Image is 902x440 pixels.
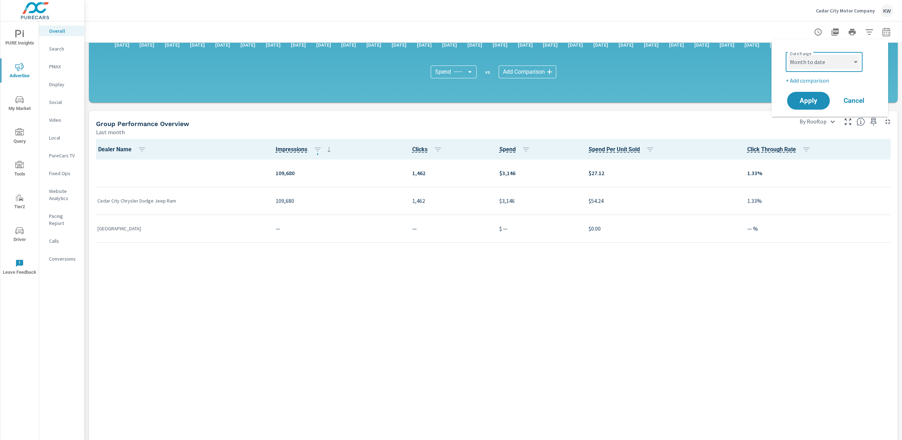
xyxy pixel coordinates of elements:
[49,213,79,227] p: Pacing Report
[589,145,657,154] span: Spend Per Unit Sold
[868,116,879,127] span: Save this to your personalized report
[794,98,823,104] span: Apply
[49,188,79,202] p: Website Analytics
[49,63,79,70] p: PMAX
[499,169,577,177] p: $3,146
[435,68,451,75] span: Spend
[39,43,84,54] div: Search
[499,197,577,205] p: $3,146
[589,224,736,233] p: $0.00
[499,145,516,154] span: The amount of money spent on advertising during the period. [Source: This data is provided by the...
[689,41,714,48] p: [DATE]
[39,253,84,264] div: Conversions
[39,97,84,108] div: Social
[589,145,640,154] span: Spend - The amount of money spent on advertising during the period. [Source: This data is provide...
[98,145,149,154] span: Dealer Name
[786,76,877,85] p: + Add comparison
[311,41,336,48] p: [DATE]
[412,41,437,48] p: [DATE]
[39,132,84,143] div: Local
[882,116,893,127] button: Minimize Widget
[286,41,311,48] p: [DATE]
[787,92,830,110] button: Apply
[588,41,613,48] p: [DATE]
[833,92,875,110] button: Cancel
[110,41,134,48] p: [DATE]
[39,79,84,90] div: Display
[765,41,790,48] p: [DATE]
[49,99,79,106] p: Social
[840,98,868,104] span: Cancel
[336,41,361,48] p: [DATE]
[387,41,412,48] p: [DATE]
[2,226,37,244] span: Driver
[276,145,333,154] span: Impressions
[795,115,839,128] div: By Rooftop
[49,255,79,262] p: Conversions
[49,81,79,88] p: Display
[49,45,79,52] p: Search
[2,95,37,113] span: My Market
[276,197,401,205] p: 109,680
[488,41,513,48] p: [DATE]
[2,30,37,47] span: PURE Insights
[715,41,739,48] p: [DATE]
[39,236,84,246] div: Calls
[276,145,307,154] span: The number of times an ad was shown on your behalf. [Source: This data is provided by the adverti...
[2,194,37,211] span: Tier2
[49,27,79,35] p: Overall
[437,41,462,48] p: [DATE]
[828,25,842,39] button: "Export Report to PDF"
[499,66,556,78] div: Add Comparison
[39,115,84,125] div: Video
[477,69,499,75] p: vs
[747,145,813,154] span: Click Through Rate
[739,41,764,48] p: [DATE]
[185,41,210,48] p: [DATE]
[538,41,563,48] p: [DATE]
[747,145,796,154] span: Percentage of users who viewed your campaigns who clicked through to your website. For example, i...
[2,161,37,178] span: Tools
[412,224,488,233] p: —
[816,7,875,14] p: Cedar City Motor Company
[96,120,189,127] h5: Group Performance Overview
[747,197,889,205] p: 1.33%
[210,41,235,48] p: [DATE]
[97,197,264,204] p: Cedar City Chrysler Dodge Jeep Ram
[39,186,84,204] div: Website Analytics
[49,152,79,159] p: PureCars TV
[39,150,84,161] div: PureCars TV
[49,134,79,141] p: Local
[462,41,487,48] p: [DATE]
[842,116,854,127] button: Make Fullscreen
[39,61,84,72] div: PMAX
[431,66,477,78] div: Spend
[361,41,386,48] p: [DATE]
[412,145,428,154] span: The number of times an ad was clicked by a consumer. [Source: This data is provided by the advert...
[563,41,588,48] p: [DATE]
[39,168,84,179] div: Fixed Ops
[412,169,488,177] p: 1,462
[499,224,577,233] p: $ —
[276,224,401,233] p: —
[881,4,893,17] div: KW
[2,63,37,80] span: Advertise
[845,25,859,39] button: Print Report
[862,25,876,39] button: Apply Filters
[856,117,865,126] span: Understand group performance broken down by various segments. Use the dropdown in the upper right...
[49,116,79,124] p: Video
[235,41,260,48] p: [DATE]
[639,41,664,48] p: [DATE]
[97,225,264,232] p: [GEOGRAPHIC_DATA]
[412,145,445,154] span: Clicks
[503,68,545,75] span: Add Comparison
[2,128,37,146] span: Query
[747,224,889,233] p: — %
[276,169,401,177] p: 109,680
[134,41,159,48] p: [DATE]
[614,41,638,48] p: [DATE]
[499,145,533,154] span: Spend
[39,26,84,36] div: Overall
[96,128,125,136] p: Last month
[589,169,736,177] p: $27.12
